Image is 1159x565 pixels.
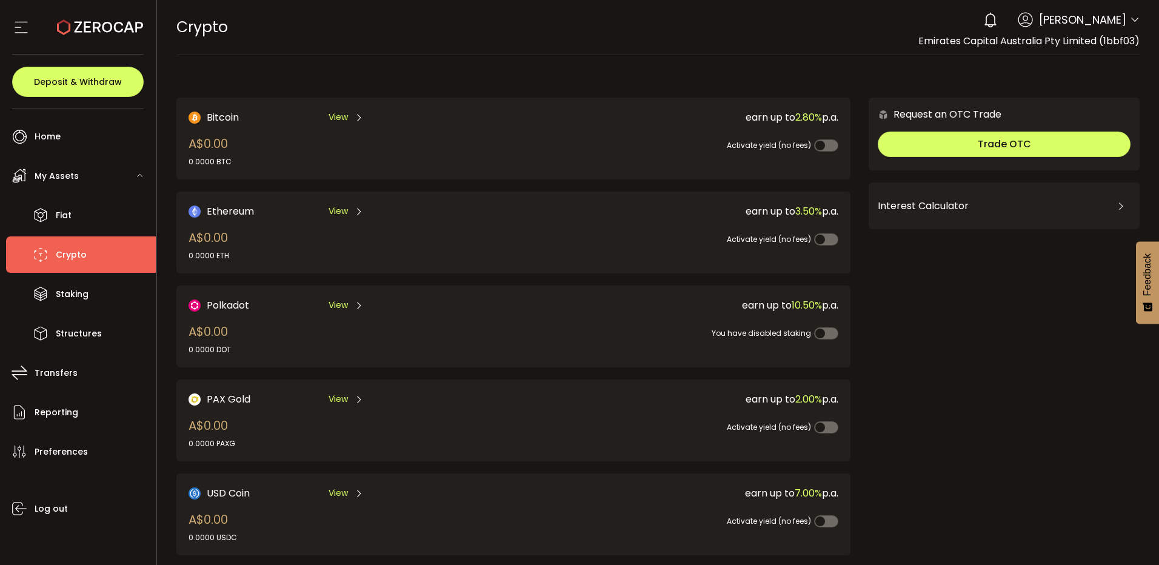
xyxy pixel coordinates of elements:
[727,140,811,150] span: Activate yield (no fees)
[505,298,838,313] div: earn up to p.a.
[505,392,838,407] div: earn up to p.a.
[189,156,232,167] div: 0.0000 BTC
[56,207,72,224] span: Fiat
[207,392,250,407] span: PAX Gold
[727,234,811,244] span: Activate yield (no fees)
[189,438,235,449] div: 0.0000 PAXG
[189,323,231,355] div: A$0.00
[505,486,838,501] div: earn up to p.a.
[727,516,811,526] span: Activate yield (no fees)
[878,132,1131,157] button: Trade OTC
[727,422,811,432] span: Activate yield (no fees)
[978,137,1031,151] span: Trade OTC
[795,204,822,218] span: 3.50%
[35,128,61,145] span: Home
[56,325,102,343] span: Structures
[878,192,1131,221] div: Interest Calculator
[1142,253,1153,296] span: Feedback
[329,487,348,500] span: View
[189,206,201,218] img: Ethereum
[189,229,229,261] div: A$0.00
[176,16,228,38] span: Crypto
[505,204,838,219] div: earn up to p.a.
[792,298,822,312] span: 10.50%
[795,110,822,124] span: 2.80%
[56,286,89,303] span: Staking
[1136,241,1159,324] button: Feedback - Show survey
[207,204,254,219] span: Ethereum
[918,34,1140,48] span: Emirates Capital Australia Pty Limited (1bbf03)
[35,500,68,518] span: Log out
[35,167,79,185] span: My Assets
[189,344,231,355] div: 0.0000 DOT
[329,205,348,218] span: View
[189,532,237,543] div: 0.0000 USDC
[35,364,78,382] span: Transfers
[878,109,889,120] img: 6nGpN7MZ9FLuBP83NiajKbTRY4UzlzQtBKtCrLLspmCkSvCZHBKvY3NxgQaT5JnOQREvtQ257bXeeSTueZfAPizblJ+Fe8JwA...
[189,250,229,261] div: 0.0000 ETH
[869,107,1001,122] div: Request an OTC Trade
[712,328,811,338] span: You have disabled staking
[795,486,822,500] span: 7.00%
[189,393,201,406] img: PAX Gold
[189,299,201,312] img: DOT
[189,416,235,449] div: A$0.00
[505,110,838,125] div: earn up to p.a.
[1039,12,1126,28] span: [PERSON_NAME]
[12,67,144,97] button: Deposit & Withdraw
[329,299,348,312] span: View
[35,404,78,421] span: Reporting
[56,246,87,264] span: Crypto
[329,393,348,406] span: View
[189,487,201,500] img: USD Coin
[207,298,249,313] span: Polkadot
[795,392,822,406] span: 2.00%
[189,510,237,543] div: A$0.00
[35,443,88,461] span: Preferences
[1098,507,1159,565] iframe: Chat Widget
[329,111,348,124] span: View
[189,112,201,124] img: Bitcoin
[34,78,122,86] span: Deposit & Withdraw
[189,135,232,167] div: A$0.00
[207,110,239,125] span: Bitcoin
[207,486,250,501] span: USD Coin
